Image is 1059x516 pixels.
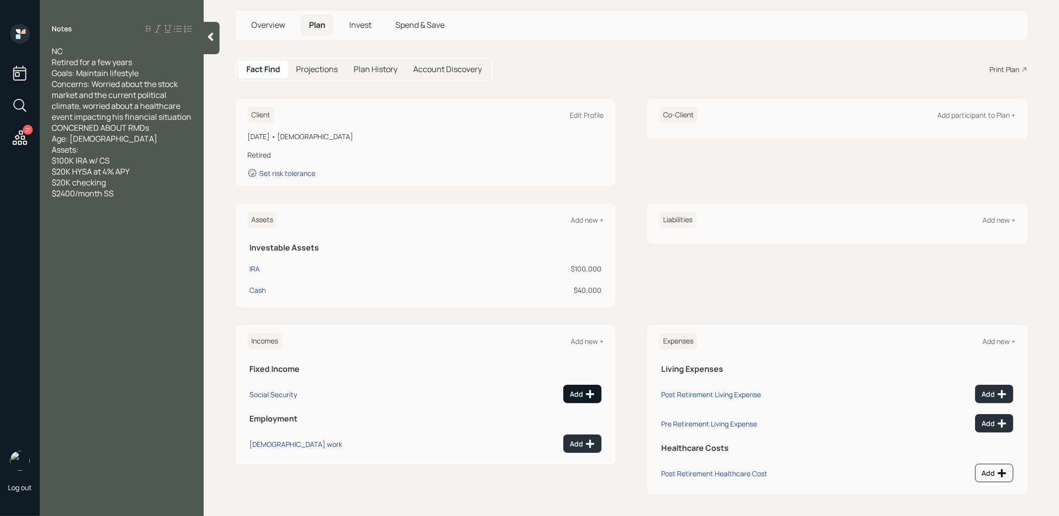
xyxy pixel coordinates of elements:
[249,414,602,424] h5: Employment
[975,414,1013,432] button: Add
[247,107,274,123] h6: Client
[659,333,697,349] h6: Expenses
[570,439,595,449] div: Add
[982,419,1007,429] div: Add
[563,434,602,453] button: Add
[247,131,604,142] div: [DATE] • [DEMOGRAPHIC_DATA]
[413,65,482,74] h5: Account Discovery
[571,337,604,346] div: Add new +
[661,419,757,429] div: Pre Retirement Living Expense
[661,390,761,399] div: Post Retirement Living Expense
[247,212,277,228] h6: Assets
[246,65,280,74] h5: Fact Find
[52,24,72,34] label: Notes
[975,385,1013,403] button: Add
[381,263,602,274] div: $100,000
[249,439,342,449] div: [DEMOGRAPHIC_DATA] work
[659,107,698,123] h6: Co-Client
[23,125,33,135] div: 21
[563,385,602,403] button: Add
[570,110,604,120] div: Edit Profile
[982,389,1007,399] div: Add
[661,469,767,478] div: Post Retirement Healthcare Cost
[249,364,602,374] h5: Fixed Income
[251,19,285,30] span: Overview
[661,443,1013,453] h5: Healthcare Costs
[249,243,602,253] h5: Investable Assets
[975,464,1013,482] button: Add
[349,19,372,30] span: Invest
[983,215,1015,225] div: Add new +
[989,64,1019,75] div: Print Plan
[8,483,32,492] div: Log out
[395,19,445,30] span: Spend & Save
[982,468,1007,478] div: Add
[570,389,595,399] div: Add
[10,451,30,471] img: treva-nostdahl-headshot.png
[247,150,604,160] div: Retired
[247,333,282,349] h6: Incomes
[249,285,266,295] div: Cash
[52,46,191,199] span: NC Retired for a few years Goals: Maintain lifestyle Concerns: Worried about the stock market and...
[354,65,397,74] h5: Plan History
[571,215,604,225] div: Add new +
[309,19,325,30] span: Plan
[661,364,1013,374] h5: Living Expenses
[659,212,696,228] h6: Liabilities
[983,337,1015,346] div: Add new +
[937,110,1015,120] div: Add participant to Plan +
[296,65,338,74] h5: Projections
[259,169,315,178] div: Set risk tolerance
[249,263,260,274] div: IRA
[381,285,602,295] div: $40,000
[249,390,297,399] div: Social Security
